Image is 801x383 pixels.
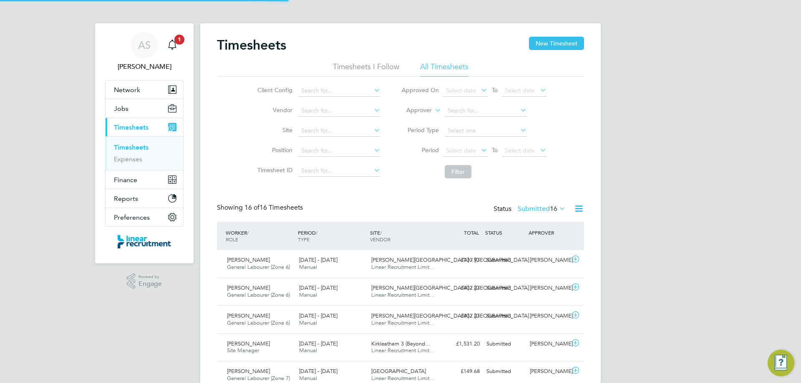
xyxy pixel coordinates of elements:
[298,165,380,177] input: Search for...
[445,165,471,178] button: Filter
[371,319,435,326] span: Linear Recruitment Limit…
[227,312,270,319] span: [PERSON_NAME]
[114,143,149,151] a: Timesheets
[483,365,526,378] div: Submitted
[114,123,149,131] span: Timesheets
[440,309,483,323] div: £402.27
[371,263,435,270] span: Linear Recruitment Limit…
[446,147,476,154] span: Select date
[526,281,570,295] div: [PERSON_NAME]
[316,229,317,236] span: /
[420,62,469,77] li: All Timesheets
[526,225,570,240] div: APPROVER
[106,170,183,189] button: Finance
[105,32,184,72] a: AS[PERSON_NAME]
[401,146,439,154] label: Period
[299,347,317,354] span: Manual
[371,347,435,354] span: Linear Recruitment Limit…
[114,176,137,184] span: Finance
[217,37,286,53] h2: Timesheets
[114,155,142,163] a: Expenses
[371,284,529,291] span: [PERSON_NAME][GEOGRAPHIC_DATA] / [GEOGRAPHIC_DATA]
[394,106,432,115] label: Approver
[526,253,570,267] div: [PERSON_NAME]
[371,340,431,347] span: Kirkleatham 3 (Beyond…
[440,253,483,267] div: £130.97
[333,62,399,77] li: Timesheets I Follow
[106,99,183,118] button: Jobs
[227,256,270,263] span: [PERSON_NAME]
[483,309,526,323] div: Submitted
[505,147,535,154] span: Select date
[298,105,380,117] input: Search for...
[371,291,435,298] span: Linear Recruitment Limit…
[255,146,292,154] label: Position
[768,350,794,376] button: Engage Resource Center
[489,145,500,155] span: To
[255,106,292,114] label: Vendor
[299,375,317,382] span: Manual
[299,263,317,270] span: Manual
[299,291,317,298] span: Manual
[106,118,183,136] button: Timesheets
[401,126,439,134] label: Period Type
[445,105,527,117] input: Search for...
[174,35,184,45] span: 1
[227,291,290,298] span: General Labourer (Zone 6)
[299,284,338,291] span: [DATE] - [DATE]
[227,263,290,270] span: General Labourer (Zone 6)
[298,125,380,137] input: Search for...
[106,208,183,226] button: Preferences
[299,368,338,375] span: [DATE] - [DATE]
[483,337,526,351] div: Submitted
[139,280,162,288] span: Engage
[105,235,184,248] a: Go to home page
[518,205,566,213] label: Submitted
[164,32,181,58] a: 1
[138,40,151,50] span: AS
[494,203,567,215] div: Status
[529,37,584,50] button: New Timesheet
[106,136,183,170] div: Timesheets
[114,213,150,221] span: Preferences
[371,312,529,319] span: [PERSON_NAME][GEOGRAPHIC_DATA] / [GEOGRAPHIC_DATA]
[227,340,270,347] span: [PERSON_NAME]
[95,23,194,263] nav: Main navigation
[217,203,305,212] div: Showing
[401,86,439,94] label: Approved On
[446,87,476,94] span: Select date
[227,375,290,382] span: General Labourer (Zone 7)
[127,273,162,289] a: Powered byEngage
[526,337,570,351] div: [PERSON_NAME]
[505,87,535,94] span: Select date
[526,365,570,378] div: [PERSON_NAME]
[298,145,380,157] input: Search for...
[299,340,338,347] span: [DATE] - [DATE]
[255,86,292,94] label: Client Config
[296,225,368,247] div: PERIOD
[114,86,140,94] span: Network
[370,236,390,243] span: VENDOR
[106,80,183,99] button: Network
[550,205,557,213] span: 16
[489,85,500,95] span: To
[255,126,292,134] label: Site
[526,309,570,323] div: [PERSON_NAME]
[380,229,382,236] span: /
[255,166,292,174] label: Timesheet ID
[227,347,259,354] span: Site Manager
[226,236,238,243] span: ROLE
[440,281,483,295] div: £402.27
[371,368,426,375] span: [GEOGRAPHIC_DATA]
[371,375,435,382] span: Linear Recruitment Limit…
[371,256,529,263] span: [PERSON_NAME][GEOGRAPHIC_DATA] / [GEOGRAPHIC_DATA]
[464,229,479,236] span: TOTAL
[483,281,526,295] div: Submitted
[227,284,270,291] span: [PERSON_NAME]
[224,225,296,247] div: WORKER
[227,368,270,375] span: [PERSON_NAME]
[114,195,138,203] span: Reports
[445,125,527,137] input: Select one
[139,273,162,280] span: Powered by
[106,189,183,208] button: Reports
